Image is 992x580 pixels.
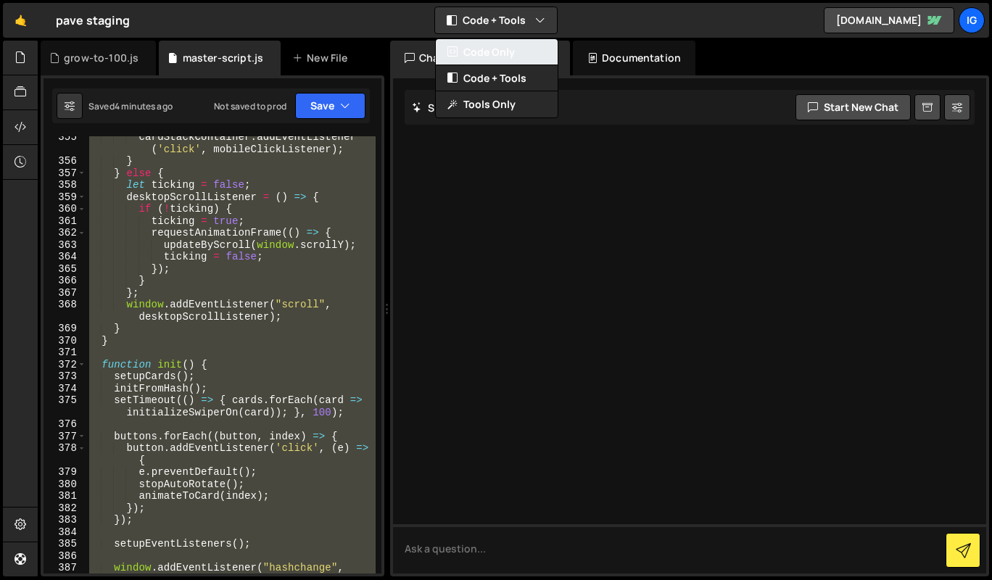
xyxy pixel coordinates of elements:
button: Code Only [436,39,558,65]
div: 365 [44,263,86,275]
div: 4 minutes ago [115,100,173,112]
div: grow-to-100.js [64,51,139,65]
div: 383 [44,514,86,526]
button: Tools Only [436,91,558,117]
div: 381 [44,490,86,502]
div: Documentation [573,41,695,75]
div: 357 [44,167,86,180]
div: 377 [44,431,86,443]
div: 374 [44,383,86,395]
div: 369 [44,323,86,335]
div: New File [292,51,353,65]
div: 364 [44,251,86,263]
div: 358 [44,179,86,191]
div: Not saved to prod [214,100,286,112]
button: Code + Tools [435,7,557,33]
div: 375 [44,394,86,418]
div: 360 [44,203,86,215]
div: 359 [44,191,86,204]
div: 386 [44,550,86,563]
div: 379 [44,466,86,478]
div: 376 [44,418,86,431]
div: 361 [44,215,86,228]
a: [DOMAIN_NAME] [824,7,954,33]
div: 372 [44,359,86,371]
button: Save [295,93,365,119]
div: master-script.js [183,51,264,65]
div: 366 [44,275,86,287]
div: pave staging [56,12,130,29]
div: 384 [44,526,86,539]
div: 363 [44,239,86,252]
div: 367 [44,287,86,299]
a: ig [959,7,985,33]
div: 380 [44,478,86,491]
div: 370 [44,335,86,347]
div: 355 [44,131,86,155]
div: Chat with [PERSON_NAME] [390,41,570,75]
div: 371 [44,347,86,359]
div: 385 [44,538,86,550]
button: Code + Tools [436,65,558,91]
div: 378 [44,442,86,466]
div: 368 [44,299,86,323]
div: 373 [44,370,86,383]
div: Saved [88,100,173,112]
h2: Slater AI [412,101,470,115]
div: 362 [44,227,86,239]
a: 🤙 [3,3,38,38]
div: 382 [44,502,86,515]
button: Start new chat [795,94,911,120]
div: 356 [44,155,86,167]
